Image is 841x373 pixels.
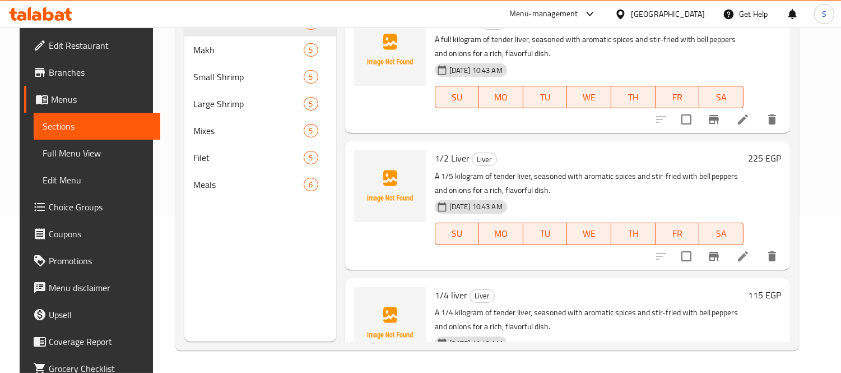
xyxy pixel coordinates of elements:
span: S [822,8,826,20]
div: Small Shrimp5 [184,63,336,90]
button: TU [523,86,568,108]
button: WE [567,223,611,245]
span: FR [660,225,695,242]
button: Branch-specific-item [700,106,727,133]
a: Promotions [24,247,160,274]
div: items [304,70,318,84]
button: delete [759,106,786,133]
span: SA [704,225,739,242]
span: Coupons [49,227,151,241]
span: Filet [193,151,304,164]
span: Edit Restaurant [49,39,151,52]
button: SU [435,86,480,108]
span: MO [484,225,519,242]
button: MO [479,86,523,108]
button: WE [567,86,611,108]
span: TU [528,225,563,242]
span: Branches [49,66,151,79]
span: Mixes [193,124,304,137]
div: items [304,178,318,191]
a: Full Menu View [34,140,160,167]
span: Liver [472,153,496,166]
span: Promotions [49,254,151,268]
div: Makh [193,43,304,57]
a: Edit menu item [736,250,750,263]
a: Menus [24,86,160,113]
span: 5 [304,72,317,82]
span: Menu disclaimer [49,281,151,294]
div: Meals6 [184,171,336,198]
span: TH [616,225,651,242]
div: Mixes5 [184,117,336,144]
p: A full kilogram of tender liver, seasoned with aromatic spices and stir-fried with bell peppers a... [435,33,744,61]
span: 1/4 liver [435,287,467,303]
span: 5 [304,99,317,109]
a: Menu disclaimer [24,274,160,301]
span: MO [484,89,519,105]
button: delete [759,243,786,270]
span: Full Menu View [43,146,151,160]
span: Choice Groups [49,200,151,214]
span: Sections [43,119,151,133]
div: Liver [470,289,495,303]
span: 5 [304,126,317,136]
span: SA [704,89,739,105]
span: Coverage Report [49,335,151,348]
span: FR [660,89,695,105]
div: items [304,43,318,57]
div: [GEOGRAPHIC_DATA] [631,8,705,20]
span: Upsell [49,308,151,321]
p: A 1/5 kilogram of tender liver, seasoned with aromatic spices and stir-fried with bell peppers an... [435,169,744,197]
span: TU [528,89,563,105]
span: 6 [304,179,317,190]
div: Meals [193,178,304,191]
span: Liver [470,289,494,302]
div: Menu-management [509,7,578,21]
span: 1/2 Liver [435,150,470,167]
a: Edit menu item [736,113,750,126]
a: Coverage Report [24,328,160,355]
span: Select to update [675,108,698,131]
div: Large Shrimp5 [184,90,336,117]
button: Branch-specific-item [700,243,727,270]
a: Sections [34,113,160,140]
button: TH [611,223,656,245]
h6: 225 EGP [748,150,781,166]
div: items [304,151,318,164]
p: A 1/4 kilogram of tender liver, seasoned with aromatic spices and stir-fried with bell peppers an... [435,306,744,334]
button: TH [611,86,656,108]
span: Menus [51,93,151,106]
span: Small Shrimp [193,70,304,84]
button: SU [435,223,480,245]
button: SA [699,86,744,108]
div: Liver [472,153,497,166]
h6: 115 EGP [748,287,781,303]
div: Makh5 [184,36,336,63]
button: TU [523,223,568,245]
span: SU [440,89,475,105]
button: FR [656,223,700,245]
a: Branches [24,59,160,86]
nav: Menu sections [184,5,336,202]
button: MO [479,223,523,245]
div: items [304,124,318,137]
a: Edit Menu [34,167,160,194]
span: Large Shrimp [193,97,304,110]
span: Select to update [675,245,698,268]
h6: 450 EGP [748,14,781,30]
span: [DATE] 10:43 AM [445,201,507,212]
span: SU [440,225,475,242]
a: Upsell [24,301,160,328]
span: WE [571,225,607,242]
img: 1/2 Liver [354,150,426,222]
span: Edit Menu [43,173,151,187]
a: Edit Restaurant [24,32,160,59]
button: SA [699,223,744,245]
span: 5 [304,45,317,56]
img: Kilo of Liver [354,14,426,86]
button: FR [656,86,700,108]
div: Filet5 [184,144,336,171]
